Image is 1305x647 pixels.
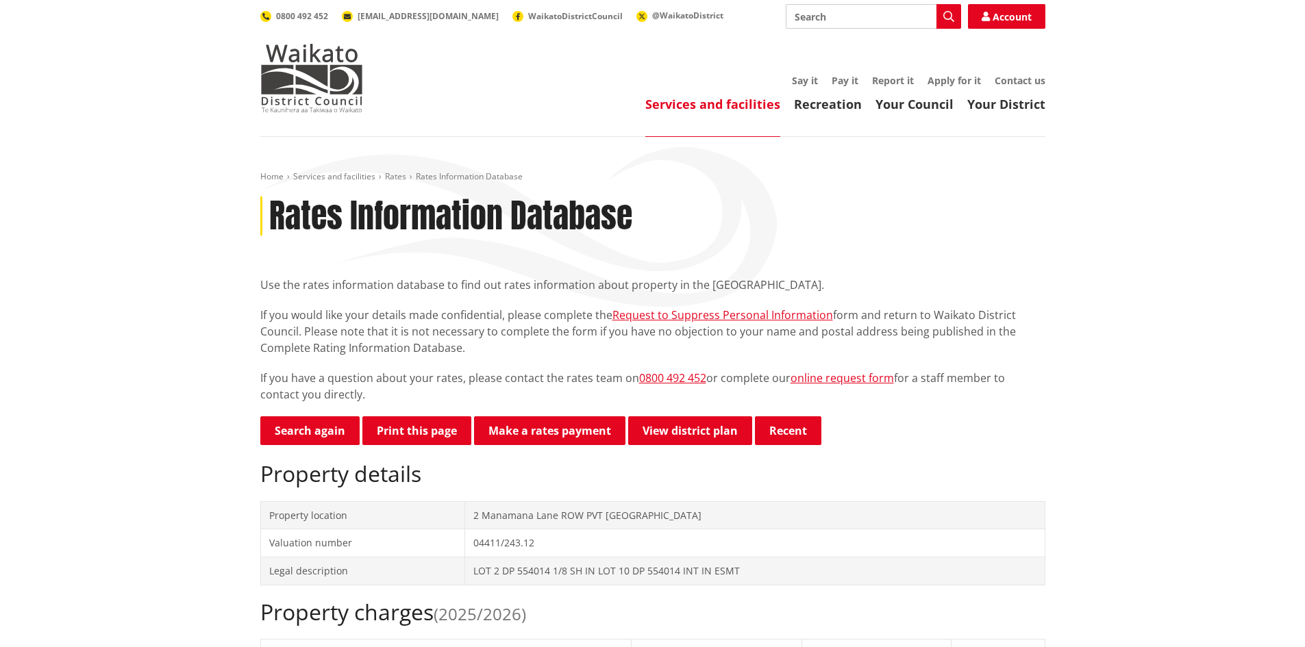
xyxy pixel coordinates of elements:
[260,557,465,585] td: Legal description
[872,74,914,87] a: Report it
[269,196,632,236] h1: Rates Information Database
[260,416,360,445] a: Search again
[416,170,523,182] span: Rates Information Database
[260,307,1045,356] p: If you would like your details made confidential, please complete the form and return to Waikato ...
[474,416,625,445] a: Make a rates payment
[358,10,499,22] span: [EMAIL_ADDRESS][DOMAIN_NAME]
[260,170,284,182] a: Home
[628,416,752,445] a: View district plan
[260,277,1045,293] p: Use the rates information database to find out rates information about property in the [GEOGRAPHI...
[465,557,1045,585] td: LOT 2 DP 554014 1/8 SH IN LOT 10 DP 554014 INT IN ESMT
[465,501,1045,529] td: 2 Manamana Lane ROW PVT [GEOGRAPHIC_DATA]
[260,529,465,557] td: Valuation number
[465,529,1045,557] td: 04411/243.12
[260,171,1045,183] nav: breadcrumb
[385,170,406,182] a: Rates
[528,10,623,22] span: WaikatoDistrictCouncil
[293,170,375,182] a: Services and facilities
[645,96,780,112] a: Services and facilities
[342,10,499,22] a: [EMAIL_ADDRESS][DOMAIN_NAME]
[512,10,623,22] a: WaikatoDistrictCouncil
[832,74,858,87] a: Pay it
[636,10,723,21] a: @WaikatoDistrict
[967,96,1045,112] a: Your District
[786,4,961,29] input: Search input
[276,10,328,22] span: 0800 492 452
[794,96,862,112] a: Recreation
[875,96,954,112] a: Your Council
[755,416,821,445] button: Recent
[260,10,328,22] a: 0800 492 452
[260,370,1045,403] p: If you have a question about your rates, please contact the rates team on or complete our for a s...
[260,461,1045,487] h2: Property details
[434,602,526,625] span: (2025/2026)
[652,10,723,21] span: @WaikatoDistrict
[791,370,894,385] a: online request form
[260,44,363,112] img: Waikato District Council - Te Kaunihera aa Takiwaa o Waikato
[995,74,1045,87] a: Contact us
[968,4,1045,29] a: Account
[792,74,818,87] a: Say it
[612,307,833,322] a: Request to Suppress Personal Information
[639,370,706,385] a: 0800 492 452
[260,501,465,529] td: Property location
[362,416,471,445] button: Print this page
[260,599,1045,625] h2: Property charges
[928,74,981,87] a: Apply for it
